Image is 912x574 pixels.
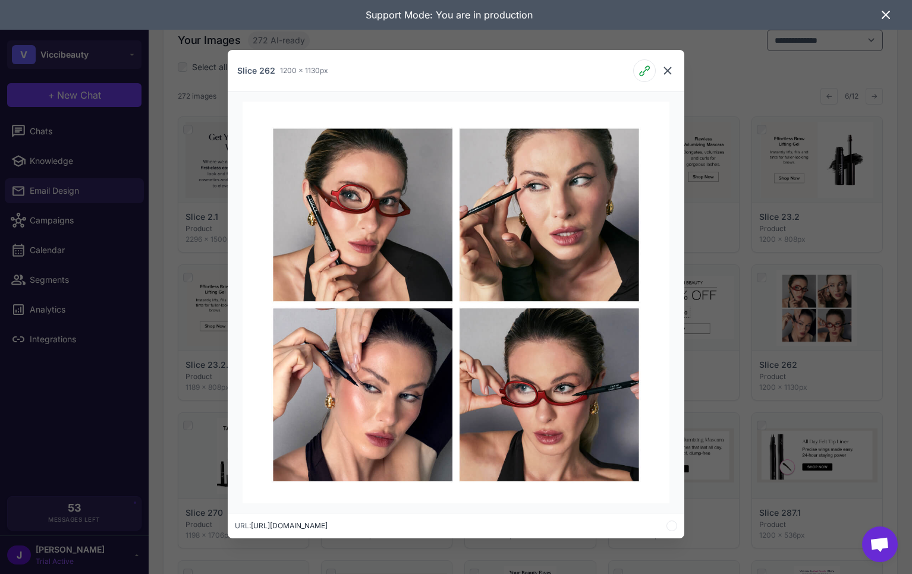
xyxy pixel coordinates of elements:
span: 1200 × 1130px [280,65,328,76]
img: Slice 262 [243,102,669,503]
div: Slice 262 [237,64,275,77]
button: Copy Image URL [633,59,656,82]
div: URL: [235,521,328,531]
div: Open chat [862,526,898,562]
button: Copy Image URL [666,521,677,531]
span: [URL][DOMAIN_NAME] [251,521,328,530]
